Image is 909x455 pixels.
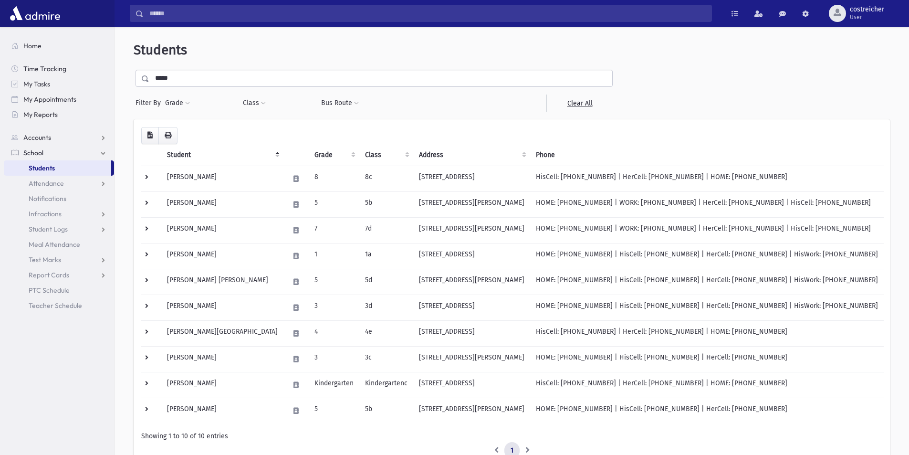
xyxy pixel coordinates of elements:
span: Teacher Schedule [29,301,82,310]
a: Clear All [546,95,613,112]
td: HOME: [PHONE_NUMBER] | HisCell: [PHONE_NUMBER] | HerCell: [PHONE_NUMBER] [530,398,884,423]
span: Time Tracking [23,64,66,73]
span: Student Logs [29,225,68,233]
td: [PERSON_NAME] [161,191,283,217]
span: Students [29,164,55,172]
th: Class: activate to sort column ascending [359,144,413,166]
td: 3d [359,295,413,320]
td: HisCell: [PHONE_NUMBER] | HerCell: [PHONE_NUMBER] | HOME: [PHONE_NUMBER] [530,372,884,398]
td: Kindergartenc [359,372,413,398]
span: Test Marks [29,255,61,264]
span: Meal Attendance [29,240,80,249]
td: 5d [359,269,413,295]
td: 1a [359,243,413,269]
td: [PERSON_NAME] [161,243,283,269]
button: Grade [165,95,190,112]
span: Students [134,42,187,58]
td: [STREET_ADDRESS] [413,320,530,346]
th: Address: activate to sort column ascending [413,144,530,166]
button: Class [242,95,266,112]
td: [STREET_ADDRESS] [413,372,530,398]
a: Accounts [4,130,114,145]
th: Grade: activate to sort column ascending [309,144,359,166]
a: Home [4,38,114,53]
td: [PERSON_NAME] [PERSON_NAME] [161,269,283,295]
td: 5b [359,398,413,423]
a: Report Cards [4,267,114,283]
td: [STREET_ADDRESS][PERSON_NAME] [413,217,530,243]
td: [PERSON_NAME] [161,166,283,191]
span: Attendance [29,179,64,188]
a: Students [4,160,111,176]
td: [STREET_ADDRESS] [413,295,530,320]
td: 3 [309,346,359,372]
span: PTC Schedule [29,286,70,295]
button: CSV [141,127,159,144]
td: 5 [309,269,359,295]
a: Notifications [4,191,114,206]
span: Filter By [136,98,165,108]
th: Student: activate to sort column descending [161,144,283,166]
span: Home [23,42,42,50]
span: User [850,13,884,21]
span: School [23,148,43,157]
td: 3c [359,346,413,372]
td: [PERSON_NAME] [161,295,283,320]
td: [PERSON_NAME] [161,398,283,423]
a: Time Tracking [4,61,114,76]
a: My Tasks [4,76,114,92]
a: Infractions [4,206,114,222]
span: My Reports [23,110,58,119]
td: 5 [309,398,359,423]
td: [STREET_ADDRESS][PERSON_NAME] [413,269,530,295]
span: Accounts [23,133,51,142]
span: My Appointments [23,95,76,104]
a: Student Logs [4,222,114,237]
td: 1 [309,243,359,269]
a: Teacher Schedule [4,298,114,313]
button: Print [158,127,178,144]
a: My Appointments [4,92,114,107]
a: PTC Schedule [4,283,114,298]
td: HOME: [PHONE_NUMBER] | HisCell: [PHONE_NUMBER] | HerCell: [PHONE_NUMBER] [530,346,884,372]
td: [STREET_ADDRESS][PERSON_NAME] [413,398,530,423]
a: Meal Attendance [4,237,114,252]
td: HOME: [PHONE_NUMBER] | HisCell: [PHONE_NUMBER] | HerCell: [PHONE_NUMBER] | HisWork: [PHONE_NUMBER] [530,243,884,269]
td: [STREET_ADDRESS][PERSON_NAME] [413,346,530,372]
td: 3 [309,295,359,320]
td: [STREET_ADDRESS][PERSON_NAME] [413,191,530,217]
td: Kindergarten [309,372,359,398]
span: Infractions [29,210,62,218]
th: Phone [530,144,884,166]
td: 5b [359,191,413,217]
a: Attendance [4,176,114,191]
td: 8 [309,166,359,191]
span: Report Cards [29,271,69,279]
td: HisCell: [PHONE_NUMBER] | HerCell: [PHONE_NUMBER] | HOME: [PHONE_NUMBER] [530,320,884,346]
button: Bus Route [321,95,359,112]
td: 7d [359,217,413,243]
td: 8c [359,166,413,191]
span: My Tasks [23,80,50,88]
a: Test Marks [4,252,114,267]
a: My Reports [4,107,114,122]
td: [STREET_ADDRESS] [413,166,530,191]
td: HOME: [PHONE_NUMBER] | HisCell: [PHONE_NUMBER] | HerCell: [PHONE_NUMBER] | HisWork: [PHONE_NUMBER] [530,269,884,295]
td: 5 [309,191,359,217]
span: Notifications [29,194,66,203]
img: AdmirePro [8,4,63,23]
td: [PERSON_NAME] [161,372,283,398]
input: Search [144,5,711,22]
td: [PERSON_NAME][GEOGRAPHIC_DATA] [161,320,283,346]
td: HisCell: [PHONE_NUMBER] | HerCell: [PHONE_NUMBER] | HOME: [PHONE_NUMBER] [530,166,884,191]
td: HOME: [PHONE_NUMBER] | HisCell: [PHONE_NUMBER] | HerCell: [PHONE_NUMBER] | HisWork: [PHONE_NUMBER] [530,295,884,320]
a: School [4,145,114,160]
td: [PERSON_NAME] [161,346,283,372]
td: 4 [309,320,359,346]
span: costreicher [850,6,884,13]
td: HOME: [PHONE_NUMBER] | WORK: [PHONE_NUMBER] | HerCell: [PHONE_NUMBER] | HisCell: [PHONE_NUMBER] [530,191,884,217]
td: 7 [309,217,359,243]
td: HOME: [PHONE_NUMBER] | WORK: [PHONE_NUMBER] | HerCell: [PHONE_NUMBER] | HisCell: [PHONE_NUMBER] [530,217,884,243]
td: [STREET_ADDRESS] [413,243,530,269]
div: Showing 1 to 10 of 10 entries [141,431,882,441]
